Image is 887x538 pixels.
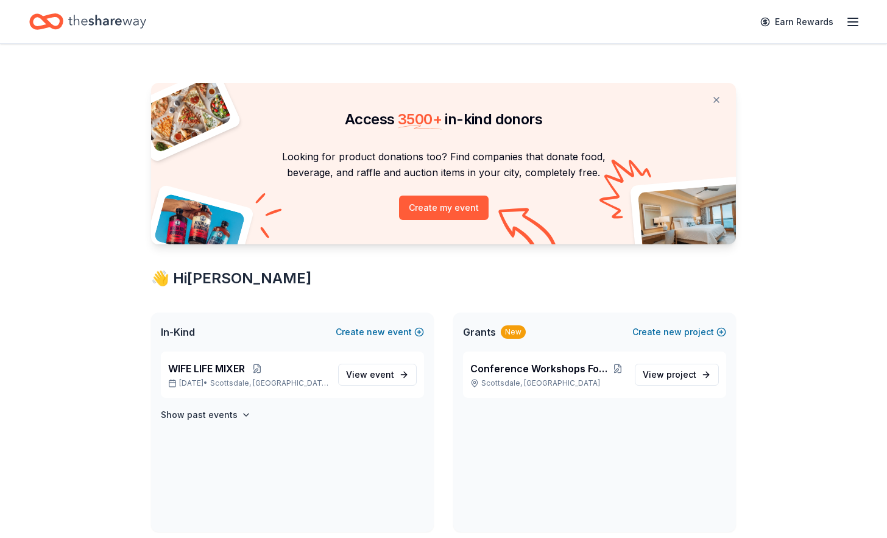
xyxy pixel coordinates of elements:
[161,408,238,422] h4: Show past events
[210,378,328,388] span: Scottsdale, [GEOGRAPHIC_DATA]
[398,110,442,128] span: 3500 +
[666,369,696,380] span: project
[29,7,146,36] a: Home
[632,325,726,339] button: Createnewproject
[166,149,721,181] p: Looking for product donations too? Find companies that donate food, beverage, and raffle and auct...
[168,361,245,376] span: WIFE LIFE MIXER
[753,11,841,33] a: Earn Rewards
[663,325,682,339] span: new
[151,269,736,288] div: 👋 Hi [PERSON_NAME]
[138,76,233,154] img: Pizza
[161,408,251,422] button: Show past events
[498,208,559,253] img: Curvy arrow
[161,325,195,339] span: In-Kind
[501,325,526,339] div: New
[338,364,417,386] a: View event
[336,325,424,339] button: Createnewevent
[367,325,385,339] span: new
[168,378,328,388] p: [DATE] •
[346,367,394,382] span: View
[399,196,489,220] button: Create my event
[470,378,625,388] p: Scottsdale, [GEOGRAPHIC_DATA]
[370,369,394,380] span: event
[635,364,719,386] a: View project
[470,361,610,376] span: Conference Workshops For Wives and Women
[345,110,542,128] span: Access in-kind donors
[463,325,496,339] span: Grants
[643,367,696,382] span: View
